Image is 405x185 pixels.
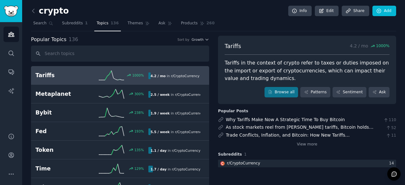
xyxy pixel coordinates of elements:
b: 4.2 / mo [151,74,166,78]
span: Themes [128,21,143,26]
div: 14 [389,161,396,166]
a: View more [297,142,317,147]
a: Info [288,6,312,16]
span: 260 [207,21,215,26]
span: 11 [386,133,396,139]
a: Subreddits1 [60,18,90,31]
b: 2.5 / week [151,93,170,96]
span: 52 [386,125,396,131]
span: Tariffs [225,42,241,50]
p: 4.2 / mo [350,42,389,50]
span: r/ CryptoCurrency [175,130,203,134]
span: Products [181,21,198,26]
b: 1.1 / day [151,149,167,152]
span: r/ CryptoCurrency [172,149,200,152]
a: Tariffs1000%4.2 / moin r/CryptoCurrency [31,66,209,85]
div: Tariffs in the context of crypto refer to taxes or duties imposed on the import or export of cryp... [225,59,389,83]
a: Time129%1.7 / dayin r/CryptoCurrency [31,159,209,178]
div: Popular Posts [218,108,248,114]
div: in [148,128,200,135]
span: Topics [97,21,108,26]
div: 238 % [134,110,144,115]
h2: Tariffs [35,71,92,79]
a: Topics136 [94,18,121,31]
a: Sentiment [333,87,366,98]
a: Browse all [265,87,298,98]
b: 5.5 / week [151,130,170,134]
div: Sort by [178,37,190,42]
span: Subreddits [218,152,242,157]
a: Edit [315,6,339,16]
span: r/ CryptoCurrency [175,111,203,115]
span: Popular Topics [31,36,66,44]
span: 110 [383,117,396,123]
b: 1.9 / week [151,111,170,115]
a: Bybit238%1.9 / weekin r/CryptoCurrency [31,103,209,122]
div: 1000 % [132,73,144,77]
a: Add [372,6,396,16]
div: in [148,110,200,116]
span: Subreddits [62,21,83,26]
a: Token135%1.1 / dayin r/CryptoCurrency [31,141,209,159]
div: 135 % [134,148,144,152]
span: r/ CryptoCurrency [171,74,199,78]
div: 129 % [134,166,144,171]
a: Search [31,18,55,31]
input: Search topics [31,46,209,62]
a: Why Tariffs Make Now A Strategic Time To Buy Bitcoin [226,117,345,122]
span: Search [33,21,47,26]
h2: Metaplanet [35,90,92,98]
h2: crypto [31,6,69,16]
div: in [148,72,200,79]
img: GummySearch logo [4,6,18,17]
span: 1000 % [376,43,389,49]
div: in [148,147,200,154]
a: Share [342,6,369,16]
a: Fed193%5.5 / weekin r/CryptoCurrency [31,122,209,141]
span: Ask [159,21,165,26]
button: Growth [191,37,209,42]
a: Patterns [300,87,330,98]
img: CryptoCurrency [220,161,225,166]
a: Products260 [179,18,217,31]
div: in [148,91,200,98]
h2: Fed [35,127,92,135]
b: 1.7 / day [151,167,167,171]
div: 193 % [134,129,144,133]
a: Metaplanet300%2.5 / weekin r/CryptoCurrency [31,85,209,103]
span: r/ CryptoCurrency [175,93,203,96]
div: r/ CryptoCurrency [227,161,260,166]
span: r/ CryptoCurrency [172,167,200,171]
a: Trade Conflicts, Inflation, and Bitcoin: How New Tariffs (Unintentionally) Promote Bitcoin [226,133,350,144]
span: 1 [244,152,247,157]
a: Themes [125,18,152,31]
span: 1 [85,21,88,26]
a: Ask [369,87,389,98]
div: 300 % [134,92,144,96]
span: Growth [191,37,203,42]
h2: Bybit [35,109,92,117]
a: Ask [156,18,174,31]
h2: Time [35,165,92,173]
div: in [148,166,200,172]
a: As stock markets reel from [PERSON_NAME] tariffs, Bitcoin holds steady [226,125,374,136]
h2: Token [35,146,92,154]
a: CryptoCurrencyr/CryptoCurrency14 [218,160,396,168]
span: 136 [69,36,78,42]
span: 136 [111,21,119,26]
